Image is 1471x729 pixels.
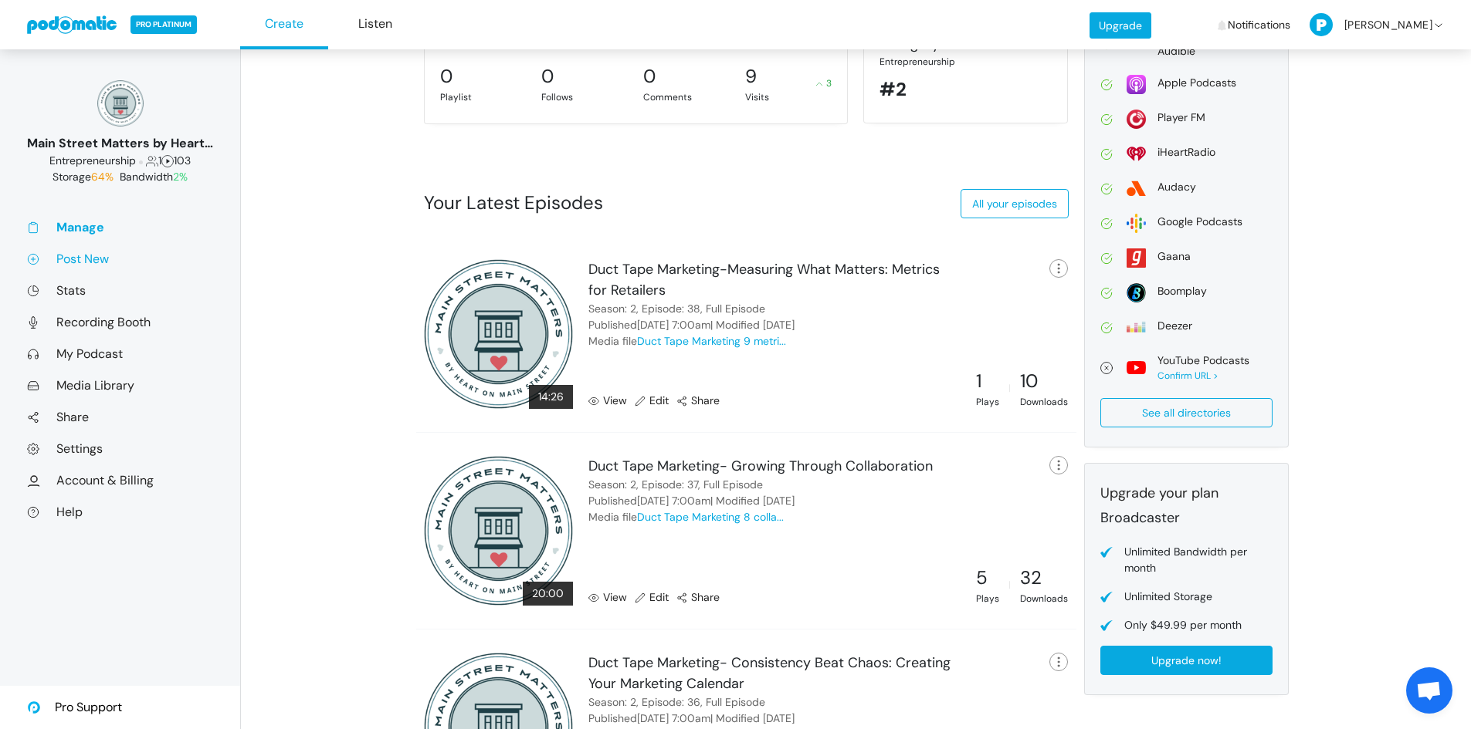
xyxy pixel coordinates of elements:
[643,62,656,90] div: 0
[976,367,999,395] div: 1
[1124,589,1212,605] div: Unlimited Storage
[588,456,933,477] div: Duct Tape Marketing- Growing Through Collaboration
[637,494,710,508] time: September 18, 2025 7:00am
[27,314,213,330] a: Recording Booth
[27,472,213,488] a: Account & Billing
[588,493,795,509] div: Published | Modified [DATE]
[588,653,958,694] div: Duct Tape Marketing- Consistency Beat Chaos: Creating Your Marketing Calendar
[635,393,669,409] a: Edit
[53,170,117,184] span: Storage
[1100,144,1273,164] a: iHeartRadio
[529,385,573,409] div: 14:26
[588,259,958,301] div: Duct Tape Marketing-Measuring What Matters: Metrics for Retailers
[1157,248,1191,265] div: Gaana
[130,15,197,34] span: PRO PLATINUM
[1100,646,1273,675] a: Upgrade now!
[1100,75,1273,94] a: Apple Podcasts
[676,589,720,606] a: Share
[1157,144,1215,160] div: iHeartRadio
[424,456,574,606] img: 300x300_17130234.png
[1020,564,1068,592] div: 32
[27,219,213,235] a: Manage
[91,170,114,184] span: 64%
[588,301,765,317] div: Season: 2, Episode: 38, Full Episode
[27,153,213,169] div: 1 103
[1100,353,1273,383] a: YouTube Podcasts Confirm URL >
[745,90,832,104] div: Visits
[1100,508,1273,528] div: Broadcaster
[173,170,188,184] span: 2%
[27,409,213,425] a: Share
[1100,214,1273,233] a: Google Podcasts
[976,592,999,606] div: Plays
[635,589,669,606] a: Edit
[1127,318,1146,337] img: deezer-17854ec532559b166877d7d89d3279c345eec2f597ff2478aebf0db0746bb0cd.svg
[1090,12,1151,39] a: Upgrade
[1127,110,1146,129] img: player_fm-2f731f33b7a5920876a6a59fec1291611fade0905d687326e1933154b96d4679.svg
[1127,75,1146,94] img: apple-26106266178e1f815f76c7066005aa6211188c2910869e7447b8cdd3a6512788.svg
[1020,592,1068,606] div: Downloads
[1124,544,1273,576] div: Unlimited Bandwidth per month
[1127,214,1146,233] img: google-2dbf3626bd965f54f93204bbf7eeb1470465527e396fa5b4ad72d911f40d0c40.svg
[643,90,730,104] div: Comments
[588,333,786,349] div: Media file
[1228,2,1290,48] span: Notifications
[1100,248,1273,268] a: Gaana
[1020,395,1068,409] div: Downloads
[27,346,213,362] a: My Podcast
[588,509,784,525] div: Media file
[120,170,188,184] span: Bandwidth
[880,55,1052,69] div: Entrepreneurship
[961,189,1069,218] a: All your episodes
[424,189,603,217] div: Your Latest Episodes
[637,510,784,524] a: Duct Tape Marketing 8 colla...
[1100,398,1273,427] a: See all directories
[1406,667,1452,714] div: Open chat
[1020,367,1068,395] div: 10
[27,504,213,520] a: Help
[541,90,628,104] div: Follows
[637,334,786,348] a: Duct Tape Marketing 9 metri...
[745,62,757,90] div: 9
[1124,617,1242,633] div: Only $49.99 per month
[1008,578,1011,592] div: |
[1127,248,1146,268] img: gaana-acdc428d6f3a8bcf3dfc61bc87d1a5ed65c1dda5025f5609f03e44ab3dd96560.svg
[27,686,122,729] a: Pro Support
[676,393,720,409] a: Share
[976,395,999,409] div: Plays
[331,1,419,49] a: Listen
[161,154,174,167] span: Episodes
[1310,13,1333,36] img: P-50-ab8a3cff1f42e3edaa744736fdbd136011fc75d0d07c0e6946c3d5a70d29199b.png
[1127,179,1146,198] img: audacy-5d0199fadc8dc77acc7c395e9e27ef384d0cbdead77bf92d3603ebf283057071.svg
[146,154,158,167] span: Followers
[1157,318,1192,334] div: Deezer
[1157,369,1249,383] div: Confirm URL >
[880,76,1052,103] div: #2
[1157,214,1242,230] div: Google Podcasts
[637,318,710,332] time: September 22, 2025 7:00am
[440,90,527,104] div: Playlist
[1127,283,1146,302] img: boomplay-2b96be17c781bb6067f62690a2aa74937c828758cf5668dffdf1db111eff7552.svg
[637,711,710,725] time: September 15, 2025 7:00am
[1157,110,1205,126] div: Player FM
[588,710,795,727] div: Published | Modified [DATE]
[1344,2,1432,48] span: [PERSON_NAME]
[588,589,627,606] a: View
[1127,144,1146,164] img: i_heart_radio-0fea502c98f50158959bea423c94b18391c60ffcc3494be34c3ccd60b54f1ade.svg
[1008,381,1011,395] div: |
[1157,353,1249,369] div: YouTube Podcasts
[27,134,213,153] div: Main Street Matters by Heart on [GEOGRAPHIC_DATA]
[424,259,574,409] img: 300x300_17130234.png
[1157,179,1196,195] div: Audacy
[27,251,213,267] a: Post New
[1100,179,1273,198] a: Audacy
[1157,75,1236,91] div: Apple Podcasts
[1157,283,1207,299] div: Boomplay
[1100,483,1273,504] div: Upgrade your plan
[541,62,554,90] div: 0
[49,154,136,167] span: Business: Entrepreneurship
[588,694,765,710] div: Season: 2, Episode: 36, Full Episode
[588,477,763,493] div: Season: 2, Episode: 37, Full Episode
[240,1,328,49] a: Create
[1310,2,1445,48] a: [PERSON_NAME]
